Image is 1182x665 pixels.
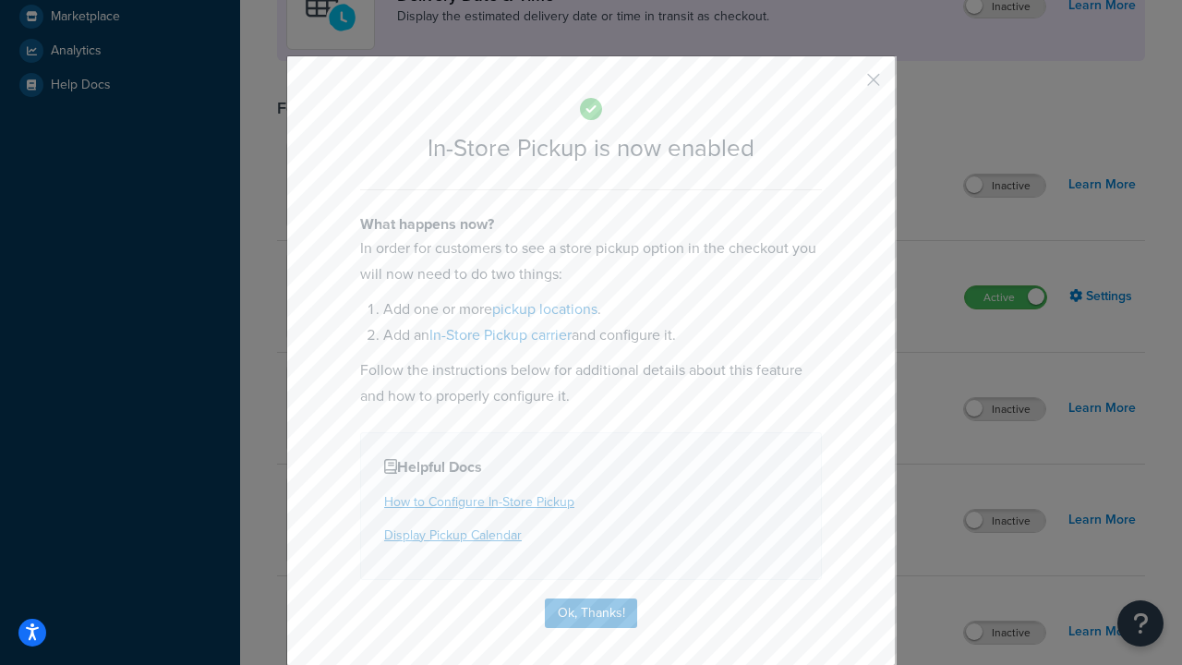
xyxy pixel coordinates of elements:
[384,456,798,478] h4: Helpful Docs
[383,322,822,348] li: Add an and configure it.
[360,213,822,236] h4: What happens now?
[492,298,597,320] a: pickup locations
[383,296,822,322] li: Add one or more .
[360,357,822,409] p: Follow the instructions below for additional details about this feature and how to properly confi...
[360,135,822,162] h2: In-Store Pickup is now enabled
[384,526,522,545] a: Display Pickup Calendar
[384,492,574,512] a: How to Configure In-Store Pickup
[545,598,637,628] button: Ok, Thanks!
[429,324,572,345] a: In-Store Pickup carrier
[360,236,822,287] p: In order for customers to see a store pickup option in the checkout you will now need to do two t...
